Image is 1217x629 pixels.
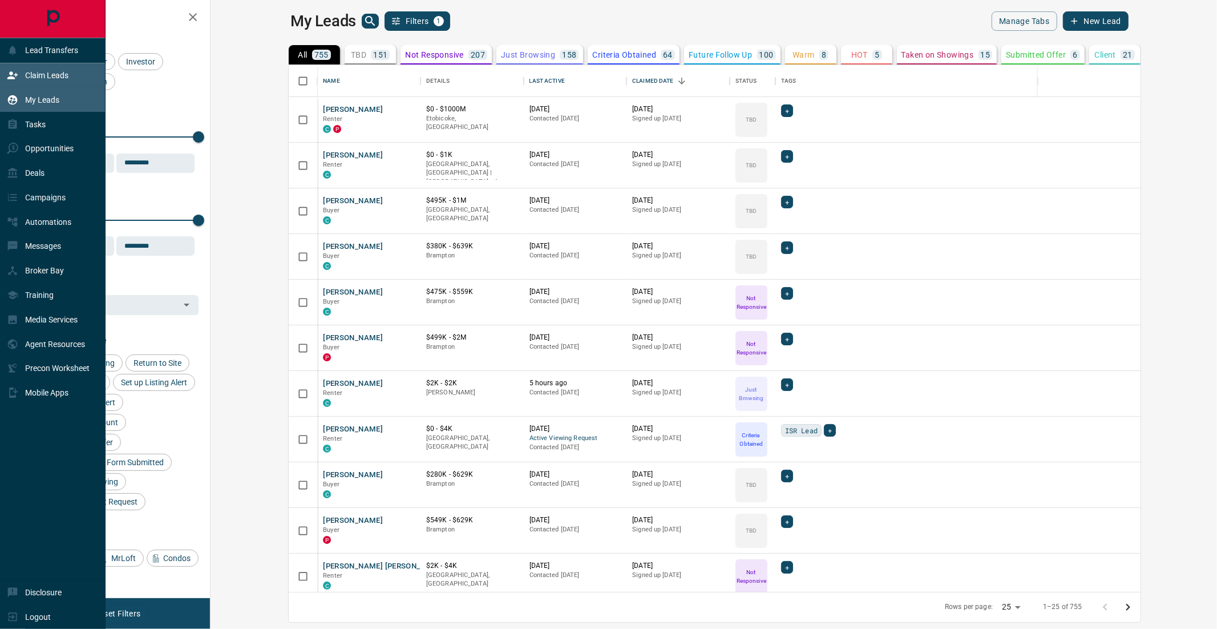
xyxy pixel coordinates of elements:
p: Signed up [DATE] [632,342,724,352]
button: [PERSON_NAME] [323,333,383,344]
p: Not Responsive [405,51,464,59]
p: Signed up [DATE] [632,479,724,489]
div: Name [317,65,421,97]
p: Signed up [DATE] [632,434,724,443]
p: $0 - $1000M [426,104,518,114]
p: Brampton [426,342,518,352]
p: [DATE] [529,104,621,114]
p: Signed up [DATE] [632,297,724,306]
p: TBD [746,207,757,215]
div: + [781,287,793,300]
p: Client [1095,51,1116,59]
div: + [781,196,793,208]
div: + [781,515,793,528]
div: + [824,424,836,437]
div: property.ca [323,536,331,544]
p: Contacted [DATE] [529,443,621,452]
p: HOT [851,51,868,59]
p: 158 [562,51,576,59]
p: [DATE] [632,378,724,388]
button: [PERSON_NAME] [323,378,383,389]
p: [DATE] [529,470,621,479]
span: Return to Site [130,358,185,368]
p: Future Follow Up [689,51,752,59]
button: Sort [674,73,690,89]
div: + [781,150,793,163]
p: Contacted [DATE] [529,114,621,123]
p: 21 [1123,51,1133,59]
p: [DATE] [529,241,621,251]
p: Signed up [DATE] [632,160,724,169]
div: condos.ca [323,125,331,133]
div: + [781,378,793,391]
button: Filters1 [385,11,450,31]
span: Renter [323,572,342,579]
span: Active Viewing Request [529,434,621,443]
p: TBD [746,252,757,261]
p: [DATE] [632,424,724,434]
div: Status [730,65,775,97]
p: $475K - $559K [426,287,518,297]
div: Tags [781,65,796,97]
div: 25 [997,599,1025,615]
p: [GEOGRAPHIC_DATA], [GEOGRAPHIC_DATA] [426,571,518,588]
div: Set up Listing Alert [113,374,195,391]
p: $0 - $1K [426,150,518,160]
span: Investor [122,57,159,66]
p: $0 - $4K [426,424,518,434]
p: [PERSON_NAME] [426,388,518,397]
p: 207 [471,51,485,59]
p: [GEOGRAPHIC_DATA], [GEOGRAPHIC_DATA] [426,205,518,223]
p: [DATE] [632,561,724,571]
p: [DATE] [632,470,724,479]
p: Submitted Offer [1006,51,1066,59]
p: Contacted [DATE] [529,297,621,306]
p: Signed up [DATE] [632,571,724,580]
p: [DATE] [529,515,621,525]
div: condos.ca [323,582,331,590]
span: Buyer [323,481,339,488]
p: $280K - $629K [426,470,518,479]
p: $549K - $629K [426,515,518,525]
p: TBD [351,51,366,59]
p: Contacted [DATE] [529,251,621,260]
p: [DATE] [529,424,621,434]
span: Buyer [323,252,339,260]
p: [DATE] [632,196,724,205]
div: Tags [775,65,1188,97]
p: Taken on Showings [901,51,974,59]
span: + [785,196,789,208]
p: Contacted [DATE] [529,342,621,352]
p: 8 [822,51,826,59]
p: Just Browsing [737,385,766,402]
span: + [785,288,789,299]
div: Claimed Date [626,65,730,97]
button: [PERSON_NAME] [323,241,383,252]
button: [PERSON_NAME] [323,515,383,526]
span: Buyer [323,298,339,305]
p: All [298,51,308,59]
p: Signed up [DATE] [632,205,724,215]
span: Renter [323,389,342,397]
p: TBD [746,115,757,124]
p: Etobicoke, [GEOGRAPHIC_DATA] [426,114,518,132]
span: + [785,105,789,116]
button: [PERSON_NAME] [PERSON_NAME] [323,561,444,572]
p: Signed up [DATE] [632,525,724,534]
button: Go to next page [1117,596,1139,619]
button: [PERSON_NAME] [323,470,383,481]
p: $495K - $1M [426,196,518,205]
p: Signed up [DATE] [632,114,724,123]
span: + [785,333,789,345]
p: Brampton [426,479,518,489]
p: Toronto [426,160,518,187]
div: MrLoft [95,550,144,567]
p: $2K - $4K [426,561,518,571]
div: Status [735,65,757,97]
p: Contacted [DATE] [529,205,621,215]
div: property.ca [333,125,341,133]
button: [PERSON_NAME] [323,150,383,161]
div: condos.ca [323,445,331,453]
button: New Lead [1063,11,1129,31]
span: Set up Listing Alert [117,378,191,387]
